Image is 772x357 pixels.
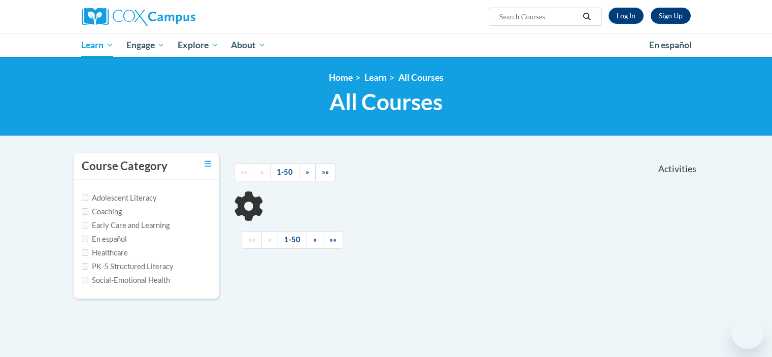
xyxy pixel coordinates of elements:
span: »» [329,235,337,244]
label: Social-Emotional Health [82,275,170,286]
a: 1-50 [278,231,307,249]
input: Checkbox for Options [82,208,88,215]
a: End [323,231,343,249]
input: Checkbox for Options [82,236,88,242]
iframe: Button to launch messaging window [731,316,764,349]
a: End [315,164,335,181]
a: Begining [234,164,254,181]
span: «« [241,168,248,176]
input: Checkbox for Options [82,249,88,256]
label: PK-5 Structured Literacy [82,261,174,272]
label: Adolescent Literacy [82,192,157,204]
a: Explore [171,34,225,57]
label: Healthcare [82,247,128,258]
a: Register [651,8,691,24]
input: Search Courses [498,11,579,23]
a: All Courses [398,72,444,83]
span: All Courses [329,88,443,115]
span: « [260,168,264,176]
span: Learn [81,39,113,51]
a: Previous [254,164,271,181]
a: Toggle collapse [205,158,211,170]
input: Checkbox for Options [82,194,88,201]
input: Checkbox for Options [82,263,88,270]
a: Home [329,72,353,83]
span: »» [322,168,329,176]
a: 1-50 [270,164,299,181]
a: Learn [364,72,387,83]
h3: Course Category [82,158,167,174]
a: Learn [75,34,120,57]
input: Checkbox for Options [82,222,88,229]
a: Cox Campus [82,8,275,26]
a: Next [307,231,323,249]
span: « [268,235,272,244]
a: Log In [609,8,644,24]
span: «« [248,235,255,244]
span: Engage [126,39,164,51]
span: Activities [658,164,696,175]
label: En español [82,234,127,245]
span: » [306,168,309,176]
a: Engage [120,34,171,57]
input: Checkbox for Options [82,277,88,283]
a: About [224,34,272,57]
span: En español [649,40,692,50]
a: En español [643,35,698,56]
label: Early Care and Learning [82,220,170,231]
span: About [231,39,265,51]
span: » [313,235,317,244]
img: Cox Campus [82,8,195,26]
a: Next [299,164,316,181]
label: Coaching [82,206,122,217]
a: Begining [242,231,262,249]
span: Explore [178,39,218,51]
a: Previous [261,231,278,249]
div: Main menu [66,34,706,57]
button: Search [579,11,594,23]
